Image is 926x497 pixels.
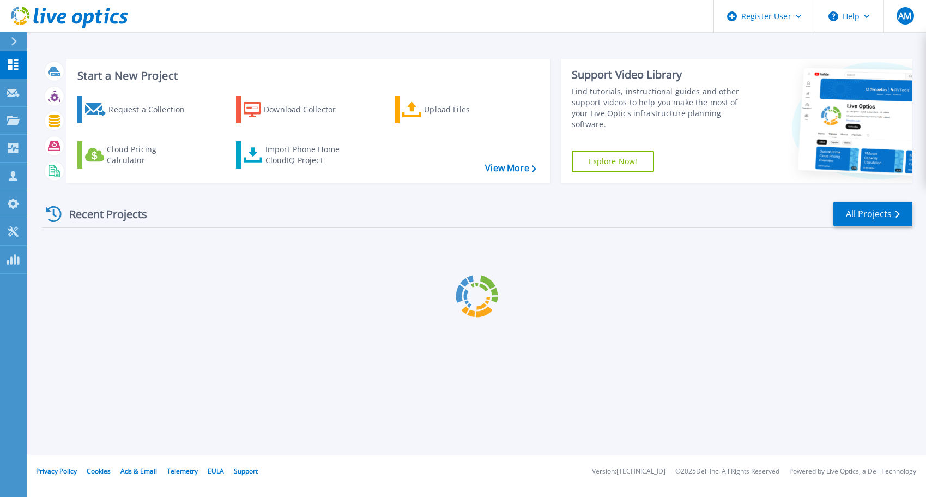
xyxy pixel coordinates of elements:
div: Find tutorials, instructional guides and other support videos to help you make the most of your L... [572,86,750,130]
div: Cloud Pricing Calculator [107,144,194,166]
h3: Start a New Project [77,70,536,82]
a: Support [234,466,258,476]
a: EULA [208,466,224,476]
a: All Projects [833,202,912,226]
a: Download Collector [236,96,358,123]
a: View More [485,163,536,173]
div: Request a Collection [108,99,196,121]
div: Import Phone Home CloudIQ Project [265,144,350,166]
span: AM [898,11,911,20]
li: © 2025 Dell Inc. All Rights Reserved [675,468,779,475]
a: Cookies [87,466,111,476]
a: Privacy Policy [36,466,77,476]
a: Ads & Email [120,466,157,476]
a: Cloud Pricing Calculator [77,141,199,169]
li: Version: [TECHNICAL_ID] [592,468,665,475]
a: Request a Collection [77,96,199,123]
div: Download Collector [264,99,351,121]
div: Recent Projects [42,201,162,227]
a: Telemetry [167,466,198,476]
li: Powered by Live Optics, a Dell Technology [789,468,916,475]
a: Explore Now! [572,151,655,172]
div: Support Video Library [572,68,750,82]
div: Upload Files [424,99,511,121]
a: Upload Files [395,96,516,123]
